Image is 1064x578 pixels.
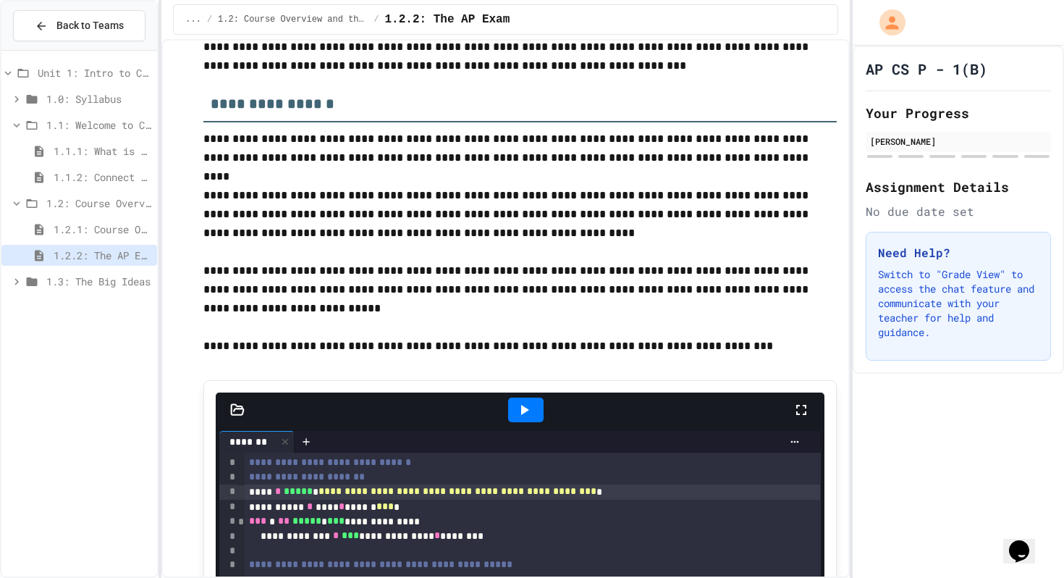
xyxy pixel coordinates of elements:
span: 1.2.2: The AP Exam [384,11,510,28]
div: My Account [864,6,909,39]
span: / [207,14,212,25]
span: Unit 1: Intro to Computer Science [38,65,151,80]
h1: AP CS P - 1(B) [866,59,987,79]
h3: Need Help? [878,244,1039,261]
iframe: chat widget [1003,520,1050,564]
h2: Your Progress [866,103,1051,123]
span: 1.2: Course Overview and the AP Exam [46,196,151,211]
div: No due date set [866,203,1051,220]
span: 1.2: Course Overview and the AP Exam [218,14,368,25]
span: 1.1.1: What is Computer Science? [54,143,151,159]
span: 1.2.2: The AP Exam [54,248,151,263]
span: / [373,14,379,25]
button: Back to Teams [13,10,145,41]
div: [PERSON_NAME] [870,135,1047,148]
span: 1.2.1: Course Overview [54,222,151,237]
span: Back to Teams [56,18,124,33]
span: 1.1.2: Connect with Your World [54,169,151,185]
span: 1.3: The Big Ideas [46,274,151,289]
span: 1.0: Syllabus [46,91,151,106]
span: ... [185,14,201,25]
span: 1.1: Welcome to Computer Science [46,117,151,133]
h2: Assignment Details [866,177,1051,197]
p: Switch to "Grade View" to access the chat feature and communicate with your teacher for help and ... [878,267,1039,340]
